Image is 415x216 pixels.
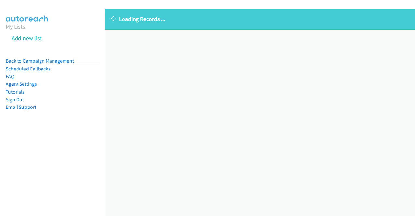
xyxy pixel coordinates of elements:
a: My Lists [6,23,25,30]
a: Scheduled Callbacks [6,66,51,72]
a: Email Support [6,104,36,110]
a: Agent Settings [6,81,37,87]
a: Back to Campaign Management [6,58,74,64]
a: Add new list [12,34,42,42]
a: Sign Out [6,96,24,103]
p: Loading Records ... [111,15,409,23]
a: FAQ [6,73,14,80]
a: Tutorials [6,89,25,95]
